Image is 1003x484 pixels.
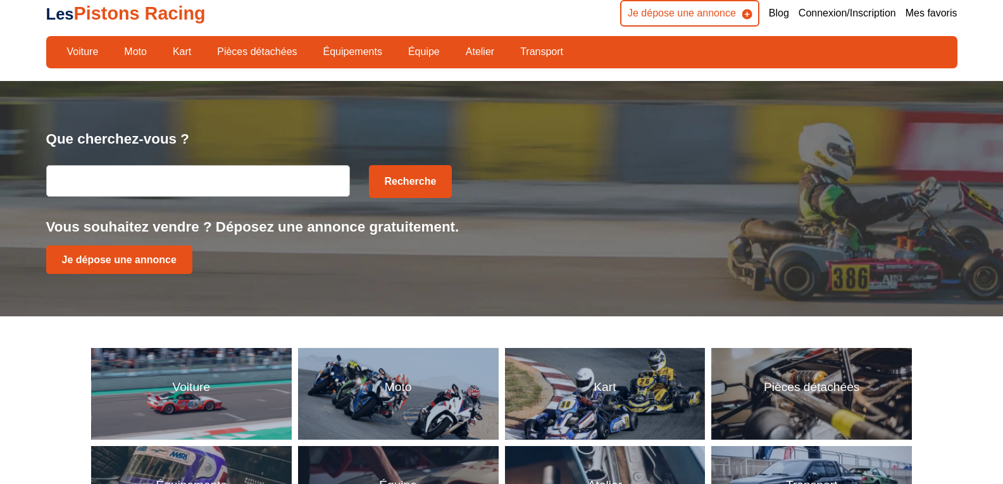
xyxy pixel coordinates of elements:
[46,129,957,149] p: Que cherchez-vous ?
[59,41,107,63] a: Voiture
[906,6,957,20] a: Mes favoris
[315,41,390,63] a: Équipements
[46,217,957,237] p: Vous souhaitez vendre ? Déposez une annonce gratuitement.
[46,5,74,23] span: Les
[458,41,502,63] a: Atelier
[116,41,155,63] a: Moto
[209,41,305,63] a: Pièces détachées
[711,348,912,440] a: Pièces détachéesPièces détachées
[172,379,210,396] p: Voiture
[298,348,499,440] a: MotoMoto
[46,245,192,274] a: Je dépose une annonce
[505,348,706,440] a: KartKart
[769,6,789,20] a: Blog
[799,6,896,20] a: Connexion/Inscription
[400,41,448,63] a: Équipe
[385,379,412,396] p: Moto
[764,379,859,396] p: Pièces détachées
[165,41,199,63] a: Kart
[46,3,206,23] a: LesPistons Racing
[91,348,292,440] a: VoitureVoiture
[369,165,452,198] button: Recherche
[512,41,571,63] a: Transport
[594,379,616,396] p: Kart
